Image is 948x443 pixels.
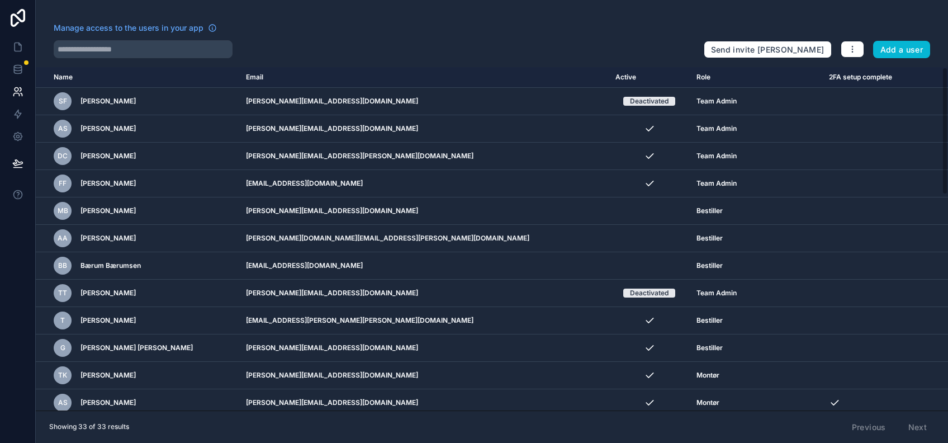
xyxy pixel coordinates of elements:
span: [PERSON_NAME] [80,179,136,188]
span: Bestiller [696,206,723,215]
span: T [60,316,65,325]
span: Bestiller [696,261,723,270]
span: DC [58,152,68,161]
span: TK [58,371,67,380]
span: AS [58,124,68,133]
span: Team Admin [696,179,737,188]
span: [PERSON_NAME] [PERSON_NAME] [80,343,193,352]
td: [EMAIL_ADDRESS][PERSON_NAME][PERSON_NAME][DOMAIN_NAME] [239,307,609,334]
td: [PERSON_NAME][EMAIL_ADDRESS][DOMAIN_NAME] [239,334,609,362]
span: Bestiller [696,343,723,352]
span: FF [59,179,67,188]
td: [PERSON_NAME][EMAIL_ADDRESS][DOMAIN_NAME] [239,88,609,115]
td: [PERSON_NAME][EMAIL_ADDRESS][DOMAIN_NAME] [239,389,609,417]
span: TT [58,289,67,298]
div: Deactivated [630,289,669,298]
span: [PERSON_NAME] [80,289,136,298]
th: Email [239,67,609,88]
span: Bærum Bærumsen [80,261,141,270]
span: AS [58,398,68,407]
button: Send invite [PERSON_NAME] [704,41,832,59]
span: [PERSON_NAME] [80,371,136,380]
span: Team Admin [696,289,737,298]
span: Showing 33 of 33 results [49,422,129,431]
span: Bestiller [696,234,723,243]
span: [PERSON_NAME] [80,152,136,161]
th: Active [609,67,690,88]
span: Montør [696,398,719,407]
span: Team Admin [696,97,737,106]
td: [PERSON_NAME][DOMAIN_NAME][EMAIL_ADDRESS][PERSON_NAME][DOMAIN_NAME] [239,225,609,252]
span: [PERSON_NAME] [80,206,136,215]
td: [EMAIL_ADDRESS][DOMAIN_NAME] [239,170,609,197]
td: [PERSON_NAME][EMAIL_ADDRESS][PERSON_NAME][DOMAIN_NAME] [239,143,609,170]
span: Montør [696,371,719,380]
td: [EMAIL_ADDRESS][DOMAIN_NAME] [239,252,609,280]
td: [PERSON_NAME][EMAIL_ADDRESS][DOMAIN_NAME] [239,362,609,389]
span: Manage access to the users in your app [54,22,203,34]
span: Team Admin [696,152,737,161]
span: BB [58,261,67,270]
span: AA [58,234,68,243]
span: MB [58,206,68,215]
span: [PERSON_NAME] [80,398,136,407]
div: scrollable content [36,67,948,411]
td: [PERSON_NAME][EMAIL_ADDRESS][DOMAIN_NAME] [239,280,609,307]
a: Manage access to the users in your app [54,22,217,34]
span: [PERSON_NAME] [80,234,136,243]
td: [PERSON_NAME][EMAIL_ADDRESS][DOMAIN_NAME] [239,115,609,143]
th: Name [36,67,239,88]
td: [PERSON_NAME][EMAIL_ADDRESS][DOMAIN_NAME] [239,197,609,225]
span: [PERSON_NAME] [80,97,136,106]
span: SF [59,97,67,106]
button: Add a user [873,41,931,59]
span: G [60,343,65,352]
span: [PERSON_NAME] [80,316,136,325]
span: Team Admin [696,124,737,133]
span: Bestiller [696,316,723,325]
div: Deactivated [630,97,669,106]
span: [PERSON_NAME] [80,124,136,133]
th: Role [690,67,822,88]
th: 2FA setup complete [822,67,917,88]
